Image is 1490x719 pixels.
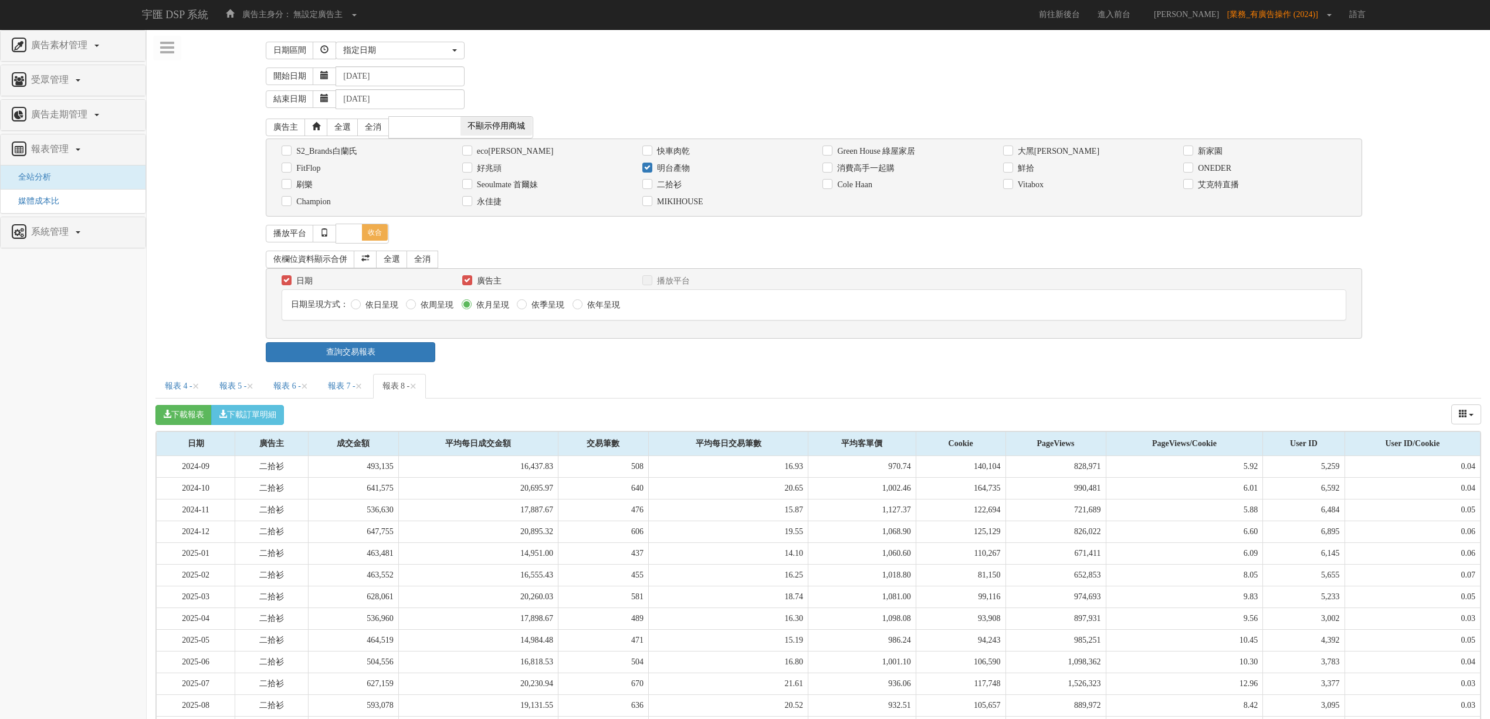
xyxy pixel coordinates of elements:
td: 6,484 [1263,499,1345,521]
td: 1,098,362 [1005,651,1106,673]
label: 明台產物 [654,163,690,174]
td: 970.74 [808,456,916,478]
td: 10.30 [1106,651,1263,673]
td: 117,748 [916,673,1005,694]
td: 5,233 [1263,586,1345,607]
td: 5.92 [1106,456,1263,478]
td: 15.19 [648,629,808,651]
button: 下載報表 [155,405,212,425]
td: 164,735 [916,477,1005,499]
td: 536,960 [308,607,398,629]
td: 671,411 [1005,542,1106,564]
label: 播放平台 [654,275,690,287]
button: Close [192,380,199,393]
label: 依日呈現 [363,299,398,311]
span: × [192,379,199,393]
td: 2025-08 [157,694,235,716]
span: 廣告主身分： [242,10,292,19]
span: 受眾管理 [28,75,74,85]
td: 二拾衫 [235,456,308,478]
td: 0.06 [1345,542,1480,564]
td: 2024-12 [157,521,235,542]
td: 94,243 [916,629,1005,651]
td: 5,259 [1263,456,1345,478]
td: 721,689 [1005,499,1106,521]
label: 日期 [293,275,313,287]
td: 20,695.97 [398,477,558,499]
td: 1,001.10 [808,651,916,673]
td: 2024-11 [157,499,235,521]
td: 1,018.80 [808,564,916,586]
div: 平均客單價 [808,432,916,455]
span: × [355,379,363,393]
td: 593,078 [308,694,398,716]
td: 652,853 [1005,564,1106,586]
div: 廣告主 [235,432,307,455]
td: 二拾衫 [235,586,308,607]
a: 報表 7 - [319,374,372,399]
span: 廣告素材管理 [28,40,93,50]
label: 二拾衫 [654,179,682,191]
td: 0.03 [1345,607,1480,629]
td: 17,887.67 [398,499,558,521]
span: 不顯示停用商城 [460,117,532,136]
td: 3,095 [1263,694,1345,716]
a: 全消 [407,251,438,268]
td: 0.07 [1345,564,1480,586]
button: Close [355,380,363,393]
td: 8.05 [1106,564,1263,586]
td: 504,556 [308,651,398,673]
label: FitFlop [293,163,320,174]
span: × [409,379,416,393]
label: Vitabox [1015,179,1044,191]
td: 二拾衫 [235,499,308,521]
button: Close [301,380,308,393]
a: 全選 [327,119,358,136]
td: 606 [558,521,648,542]
td: 2024-10 [157,477,235,499]
label: Seoulmate 首爾妹 [474,179,539,191]
td: 0.03 [1345,673,1480,694]
td: 9.83 [1106,586,1263,607]
td: 二拾衫 [235,694,308,716]
label: 新家園 [1195,146,1223,157]
td: 2025-04 [157,607,235,629]
span: 報表管理 [28,144,74,154]
td: 二拾衫 [235,477,308,499]
td: 493,135 [308,456,398,478]
td: 1,127.37 [808,499,916,521]
td: 105,657 [916,694,1005,716]
td: 6.01 [1106,477,1263,499]
label: 依年呈現 [584,299,620,311]
td: 2025-03 [157,586,235,607]
span: [業務_有廣告操作 (2024)] [1227,10,1324,19]
a: 報表 8 - [373,374,426,399]
label: eco[PERSON_NAME] [474,146,554,157]
button: Close [409,380,416,393]
td: 476 [558,499,648,521]
td: 897,931 [1005,607,1106,629]
label: 消費高手一起購 [834,163,895,174]
td: 636 [558,694,648,716]
td: 8.42 [1106,694,1263,716]
label: Cole Haan [834,179,872,191]
td: 9.56 [1106,607,1263,629]
label: 廣告主 [474,275,502,287]
td: 581 [558,586,648,607]
td: 93,908 [916,607,1005,629]
label: 好兆頭 [474,163,502,174]
td: 二拾衫 [235,521,308,542]
span: [PERSON_NAME] [1148,10,1225,19]
td: 16,437.83 [398,456,558,478]
td: 1,526,323 [1005,673,1106,694]
label: 鮮拾 [1015,163,1034,174]
span: 系統管理 [28,227,74,237]
td: 828,971 [1005,456,1106,478]
td: 6,895 [1263,521,1345,542]
td: 826,022 [1005,521,1106,542]
td: 0.04 [1345,456,1480,478]
div: 平均每日交易筆數 [649,432,808,455]
td: 489 [558,607,648,629]
label: 依周呈現 [418,299,453,311]
label: S2_Brands白蘭氏 [293,146,357,157]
